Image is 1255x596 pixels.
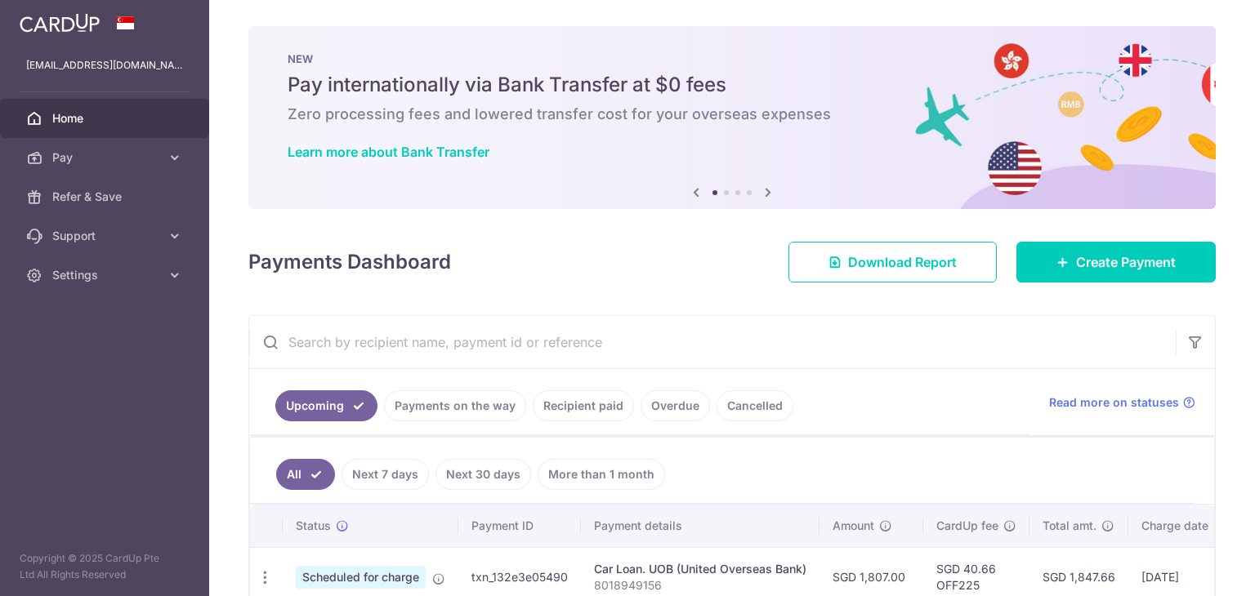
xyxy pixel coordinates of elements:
div: Car Loan. UOB (United Overseas Bank) [594,561,806,577]
a: Next 7 days [342,459,429,490]
span: Home [52,110,160,127]
a: Read more on statuses [1049,394,1195,411]
span: Refer & Save [52,189,160,205]
p: [EMAIL_ADDRESS][DOMAIN_NAME] [26,57,183,73]
a: Next 30 days [435,459,531,490]
a: All [276,459,335,490]
span: Total amt. [1043,518,1096,534]
span: Scheduled for charge [296,566,426,589]
a: Learn more about Bank Transfer [288,144,489,160]
h6: Zero processing fees and lowered transfer cost for your overseas expenses [288,105,1177,124]
span: CardUp fee [936,518,998,534]
span: Status [296,518,331,534]
span: Support [52,228,160,244]
a: Cancelled [717,390,793,421]
a: More than 1 month [538,459,665,490]
a: Create Payment [1016,242,1216,282]
p: NEW [288,52,1177,65]
th: Payment ID [458,505,581,547]
a: Overdue [641,390,710,421]
span: Charge date [1141,518,1208,534]
img: CardUp [20,13,100,33]
a: Upcoming [275,390,377,421]
a: Recipient paid [533,390,634,421]
span: Create Payment [1076,252,1176,272]
h5: Pay internationally via Bank Transfer at $0 fees [288,72,1177,98]
h4: Payments Dashboard [248,247,451,277]
span: Read more on statuses [1049,394,1179,411]
span: Pay [52,149,160,166]
a: Payments on the way [384,390,526,421]
p: 8018949156 [594,577,806,594]
th: Payment details [581,505,820,547]
span: Download Report [848,252,957,272]
input: Search by recipient name, payment id or reference [249,316,1176,368]
span: Settings [52,267,160,283]
img: Bank transfer banner [248,26,1216,209]
span: Amount [833,518,874,534]
a: Download Report [788,242,997,282]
